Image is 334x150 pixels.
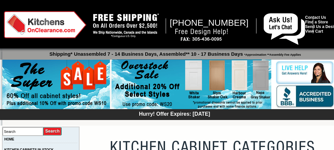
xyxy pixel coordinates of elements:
span: *Approximation **Assembly Fee Applies [243,51,301,56]
a: Contact Us [305,15,326,20]
a: View Cart [305,29,323,34]
img: Kitchens on Clearance Logo [4,11,86,38]
input: Submit [43,127,62,136]
a: HOME [4,137,14,141]
a: Find a Store [305,20,328,24]
span: [PHONE_NUMBER] [170,18,249,28]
